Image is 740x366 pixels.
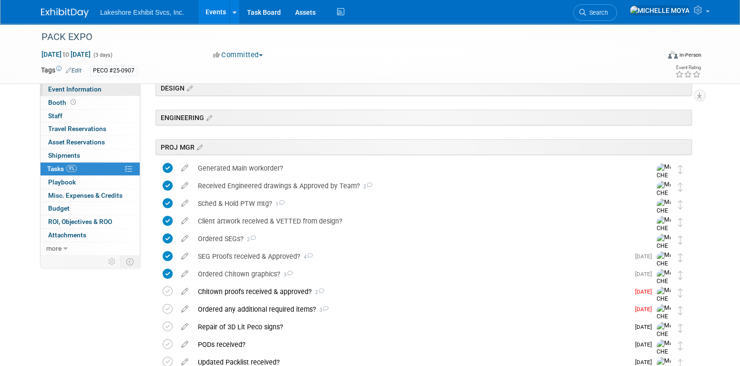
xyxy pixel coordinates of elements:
[100,9,184,16] span: Lakeshore Exhibit Svcs, Inc.
[48,138,105,146] span: Asset Reservations
[104,255,121,268] td: Personalize Event Tab Strip
[193,284,629,300] div: Chitown proofs received & approved?
[48,231,86,239] span: Attachments
[48,99,78,106] span: Booth
[41,189,140,202] a: Misc. Expenses & Credits
[176,217,193,225] a: edit
[176,305,193,314] a: edit
[176,340,193,349] a: edit
[176,199,193,208] a: edit
[635,288,657,295] span: [DATE]
[193,301,629,317] div: Ordered any additional required items?
[678,165,683,174] i: Move task
[657,269,671,311] img: MICHELLE MOYA
[678,218,683,227] i: Move task
[635,341,657,348] span: [DATE]
[678,183,683,192] i: Move task
[586,9,608,16] span: Search
[176,252,193,261] a: edit
[193,319,629,335] div: Repair of 3D Lit Peco signs?
[41,65,82,76] td: Tags
[193,160,637,176] div: Generated Main workorder?
[657,286,671,328] img: MICHELLE MOYA
[48,112,62,120] span: Staff
[272,201,285,207] span: 1
[312,289,324,295] span: 2
[678,306,683,315] i: Move task
[176,164,193,173] a: edit
[657,322,671,364] img: MICHELLE MOYA
[48,192,123,199] span: Misc. Expenses & Credits
[678,200,683,209] i: Move task
[176,182,193,190] a: edit
[47,165,77,173] span: Tasks
[41,122,140,135] a: Travel Reservations
[210,50,267,60] button: Committed
[316,307,329,313] span: 3
[193,195,637,212] div: Sched & Hold PTW mtg?
[41,96,140,109] a: Booth
[193,266,629,282] div: Ordered Chitown graphics?
[635,306,657,313] span: [DATE]
[657,181,671,223] img: MICHELLE MOYA
[675,65,701,70] div: Event Rating
[678,271,683,280] i: Move task
[41,242,140,255] a: more
[635,324,657,330] span: [DATE]
[573,4,617,21] a: Search
[176,323,193,331] a: edit
[90,66,137,76] div: PECO #25-0907
[41,215,140,228] a: ROI, Objectives & ROO
[41,8,89,18] img: ExhibitDay
[48,204,70,212] span: Budget
[41,110,140,122] a: Staff
[66,67,82,74] a: Edit
[121,255,140,268] td: Toggle Event Tabs
[41,202,140,215] a: Budget
[635,253,657,260] span: [DATE]
[193,178,637,194] div: Received Engineered drawings & Approved by Team?
[48,85,102,93] span: Event Information
[657,234,671,275] img: MICHELLE MOYA
[46,244,62,252] span: more
[41,176,140,189] a: Playbook
[48,125,106,132] span: Travel Reservations
[668,51,678,59] img: Format-Inperson.png
[176,234,193,243] a: edit
[92,52,113,58] span: (3 days)
[657,216,671,258] img: MICHELLE MOYA
[41,136,140,149] a: Asset Reservations
[657,304,671,346] img: MICHELLE MOYA
[48,152,80,159] span: Shipments
[678,324,683,333] i: Move task
[678,235,683,244] i: Move task
[155,80,692,96] div: DESIGN
[193,231,637,247] div: Ordered SEGs?
[62,51,71,58] span: to
[41,50,91,59] span: [DATE] [DATE]
[193,336,629,353] div: PODs received?
[657,198,671,240] img: MICHELLE MOYA
[657,251,671,293] img: MICHELLE MOYA
[678,253,683,262] i: Move task
[635,271,657,277] span: [DATE]
[629,5,690,16] img: MICHELLE MOYA
[176,287,193,296] a: edit
[48,178,76,186] span: Playbook
[360,183,372,190] span: 2
[678,288,683,297] i: Move task
[155,110,692,125] div: ENGINEERING
[300,254,313,260] span: 4
[41,163,140,175] a: Tasks9%
[185,83,193,92] a: Edit sections
[193,213,637,229] div: Client artwork received & VETTED from design?
[41,83,140,96] a: Event Information
[66,165,77,172] span: 9%
[69,99,78,106] span: Booth not reserved yet
[657,163,671,205] img: MICHELLE MOYA
[155,139,692,155] div: PROJ MGR
[678,341,683,350] i: Move task
[204,112,212,122] a: Edit sections
[635,359,657,366] span: [DATE]
[679,51,701,59] div: In-Person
